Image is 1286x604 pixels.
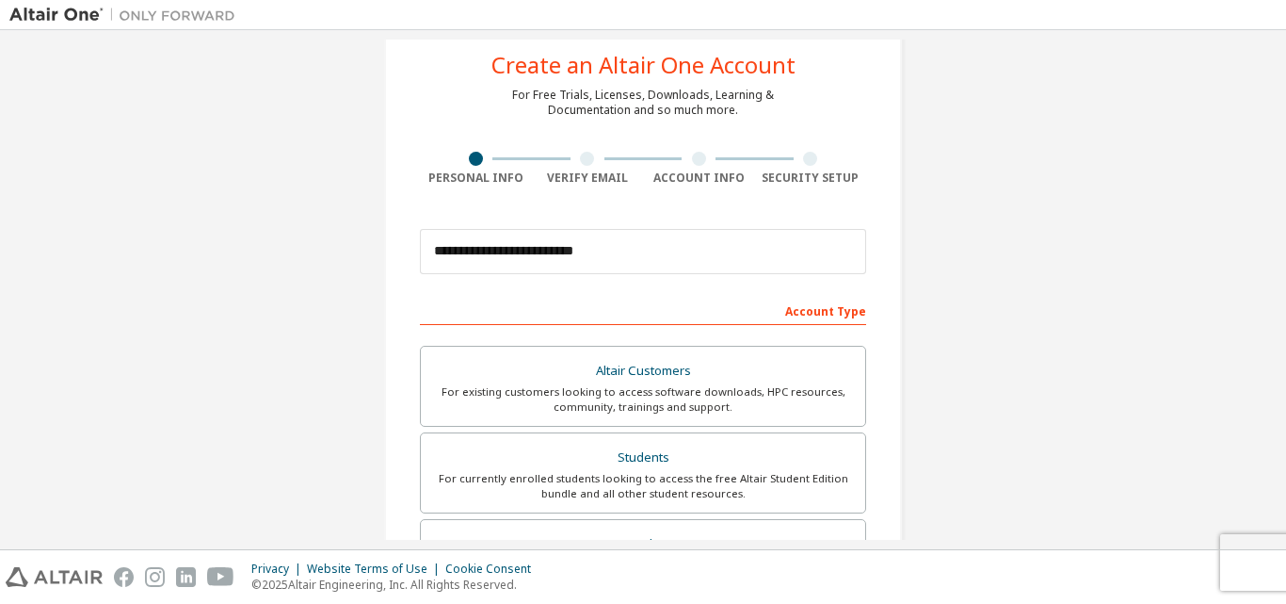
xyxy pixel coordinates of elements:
div: Privacy [251,562,307,577]
div: Students [432,445,854,471]
div: Altair Customers [432,358,854,384]
div: Account Type [420,295,866,325]
div: For currently enrolled students looking to access the free Altair Student Edition bundle and all ... [432,471,854,501]
img: youtube.svg [207,567,234,587]
div: Website Terms of Use [307,562,445,577]
div: For existing customers looking to access software downloads, HPC resources, community, trainings ... [432,384,854,415]
img: Altair One [9,6,245,24]
div: Cookie Consent [445,562,542,577]
div: Personal Info [420,171,532,186]
img: altair_logo.svg [6,567,103,587]
img: facebook.svg [114,567,134,587]
img: instagram.svg [145,567,165,587]
p: © 2025 Altair Engineering, Inc. All Rights Reserved. [251,577,542,593]
img: linkedin.svg [176,567,196,587]
div: Account Info [643,171,755,186]
div: For Free Trials, Licenses, Downloads, Learning & Documentation and so much more. [512,88,774,118]
div: Faculty [432,531,854,558]
div: Create an Altair One Account [491,54,796,76]
div: Security Setup [755,171,867,186]
div: Verify Email [532,171,644,186]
